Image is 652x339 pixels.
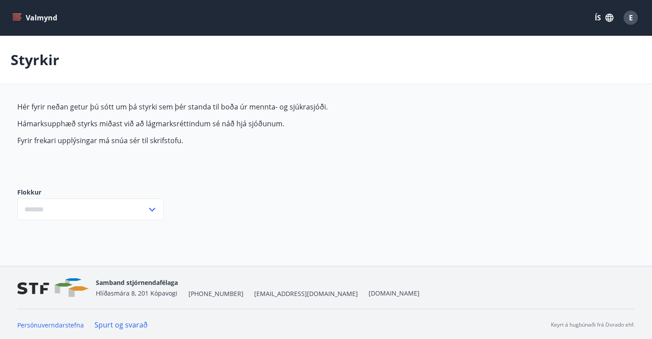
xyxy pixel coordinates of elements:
button: ÍS [590,10,618,26]
p: Fyrir frekari upplýsingar má snúa sér til skrifstofu. [17,136,436,145]
a: [DOMAIN_NAME] [369,289,420,297]
button: E [620,7,641,28]
p: Styrkir [11,50,59,70]
span: Samband stjórnendafélaga [96,278,178,287]
a: Persónuverndarstefna [17,321,84,329]
img: vjCaq2fThgY3EUYqSgpjEiBg6WP39ov69hlhuPVN.png [17,278,89,297]
button: menu [11,10,61,26]
span: E [629,13,633,23]
span: [PHONE_NUMBER] [189,289,244,298]
p: Hér fyrir neðan getur þú sótt um þá styrki sem þér standa til boða úr mennta- og sjúkrasjóði. [17,102,436,112]
span: [EMAIL_ADDRESS][DOMAIN_NAME] [254,289,358,298]
p: Hámarksupphæð styrks miðast við að lágmarksréttindum sé náð hjá sjóðunum. [17,119,436,129]
span: Hlíðasmára 8, 201 Kópavogi [96,289,177,297]
p: Keyrt á hugbúnaði frá Dorado ehf. [551,321,635,329]
label: Flokkur [17,188,164,197]
a: Spurt og svarað [94,320,148,330]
